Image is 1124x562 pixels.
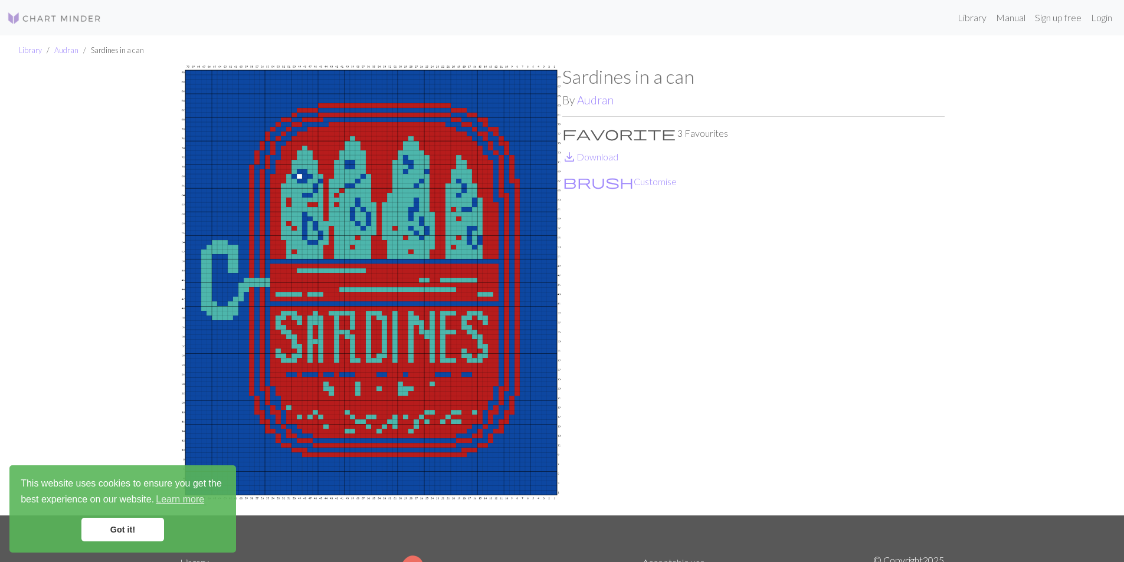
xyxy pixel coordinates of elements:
button: CustomiseCustomise [562,174,677,189]
h2: By [562,93,945,107]
h1: Sardines in a can [562,65,945,88]
a: dismiss cookie message [81,518,164,541]
a: Manual [991,6,1030,29]
span: This website uses cookies to ensure you get the best experience on our website. [21,476,225,508]
a: DownloadDownload [562,151,618,162]
span: save_alt [562,149,576,165]
p: 3 Favourites [562,126,945,140]
a: learn more about cookies [154,491,206,508]
span: favorite [562,125,676,142]
a: Library [953,6,991,29]
a: Audran [54,45,78,55]
a: Audran [577,93,614,107]
li: Sardines in a can [78,45,144,56]
a: Sign up free [1030,6,1086,29]
img: Logo [7,11,101,25]
div: cookieconsent [9,465,236,553]
a: Library [19,45,42,55]
i: Favourite [562,126,676,140]
span: brush [563,173,634,190]
img: Sardines in a can [180,65,562,515]
a: Login [1086,6,1117,29]
i: Customise [563,175,634,189]
i: Download [562,150,576,164]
